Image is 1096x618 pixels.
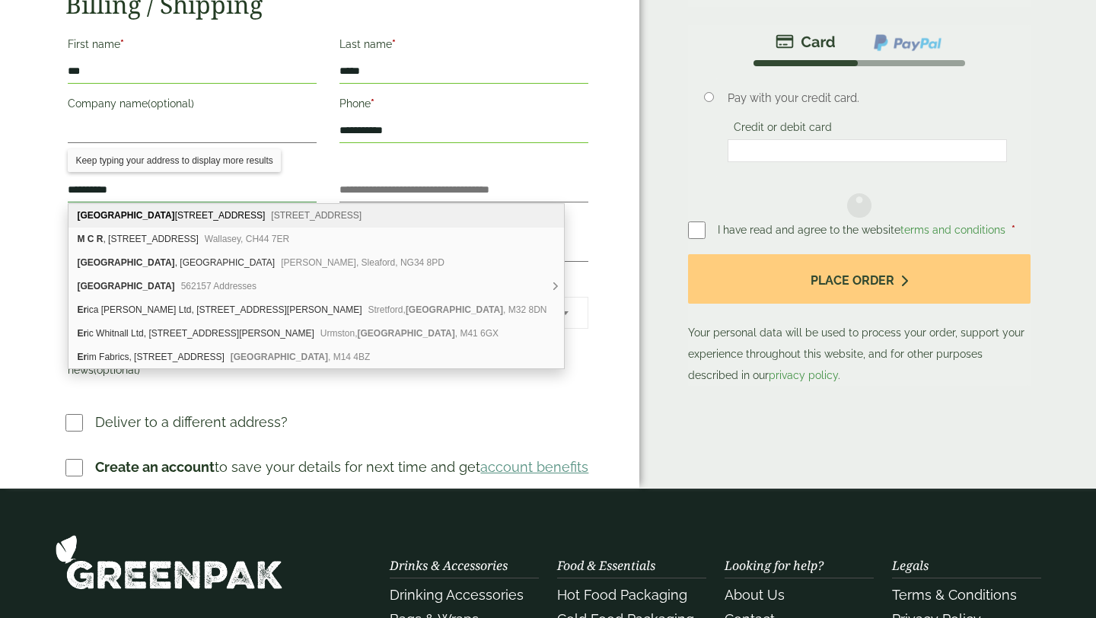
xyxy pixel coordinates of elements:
[68,228,564,251] div: M C R, Unit 17A, Wheatland Business Park
[205,234,289,244] span: Wallasey, CH44 7ER
[77,234,103,244] b: M C R
[231,352,328,362] b: [GEOGRAPHIC_DATA]
[68,93,317,119] label: Company name
[281,257,444,268] span: [PERSON_NAME], Sleaford, NG34 8PD
[339,33,588,59] label: Last name
[77,257,174,268] b: [GEOGRAPHIC_DATA]
[368,304,547,315] span: Stretford, , M32 8DN
[68,149,280,172] div: Keep typing your address to display more results
[77,328,87,339] b: Er
[77,210,174,221] b: [GEOGRAPHIC_DATA]
[68,33,317,59] label: First name
[148,97,194,110] span: (optional)
[77,304,87,315] b: Er
[725,587,785,603] a: About Us
[231,352,371,362] span: , M14 4BZ
[339,93,588,119] label: Phone
[320,328,499,339] span: Urmston, , M41 6GX
[94,364,140,376] span: (optional)
[77,281,174,291] b: [GEOGRAPHIC_DATA]
[95,412,288,432] p: Deliver to a different address?
[371,97,374,110] abbr: required
[77,352,87,362] b: Er
[120,38,124,50] abbr: required
[271,210,362,221] span: [STREET_ADDRESS]
[55,534,283,590] img: GreenPak Supplies
[406,304,503,315] b: [GEOGRAPHIC_DATA]
[68,275,564,298] div: Manchester
[68,251,564,275] div: Manchester, Church Lane
[392,38,396,50] abbr: required
[892,587,1017,603] a: Terms & Conditions
[480,459,588,475] a: account benefits
[68,322,564,346] div: Eric Whitnall Ltd, Unit 1, Abbey Cross Farm, Mersey View Carrington Road
[68,204,564,228] div: Manchester, Po Box 11031
[68,346,564,368] div: Erim Fabrics, 303 Great Western Street
[95,457,588,477] p: to save your details for next time and get
[390,587,524,603] a: Drinking Accessories
[95,459,215,475] strong: Create an account
[68,298,564,322] div: Erica Stacey Ltd, 149 Barton Road
[557,587,687,603] a: Hot Food Packaging
[181,281,256,291] span: 562157 Addresses
[358,328,455,339] b: [GEOGRAPHIC_DATA]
